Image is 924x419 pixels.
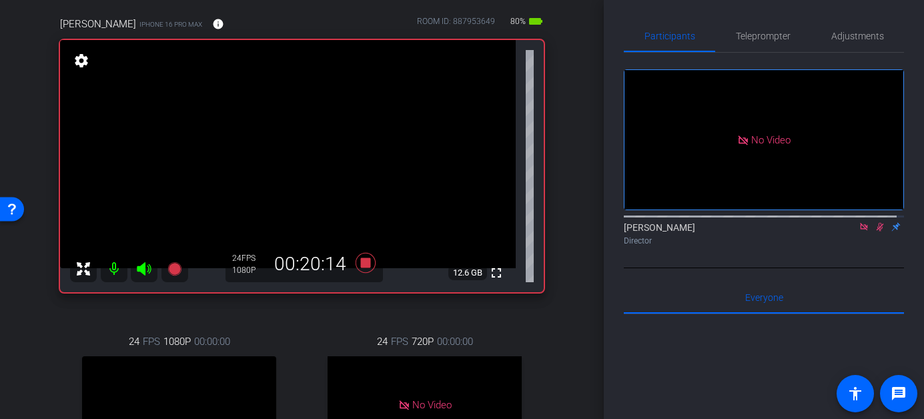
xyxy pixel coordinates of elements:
span: No Video [751,133,791,145]
span: 00:00:00 [194,334,230,349]
span: FPS [143,334,160,349]
span: 720P [412,334,434,349]
span: 24 [129,334,139,349]
mat-icon: battery_std [528,13,544,29]
span: Teleprompter [736,31,791,41]
div: 24 [232,253,266,264]
span: 00:00:00 [437,334,473,349]
div: Director [624,235,904,247]
mat-icon: info [212,18,224,30]
span: FPS [391,334,408,349]
mat-icon: settings [72,53,91,69]
span: iPhone 16 Pro Max [139,19,202,29]
mat-icon: message [891,386,907,402]
span: 80% [508,11,528,32]
span: Participants [644,31,695,41]
div: 00:20:14 [266,253,355,276]
span: 12.6 GB [448,265,487,281]
mat-icon: fullscreen [488,265,504,281]
span: 24 [377,334,388,349]
mat-icon: accessibility [847,386,863,402]
div: 1080P [232,265,266,276]
span: 1080P [163,334,191,349]
span: [PERSON_NAME] [60,17,136,31]
span: Everyone [745,293,783,302]
div: [PERSON_NAME] [624,221,904,247]
div: ROOM ID: 887953649 [417,15,495,35]
span: No Video [412,399,452,411]
span: FPS [242,254,256,263]
span: Adjustments [831,31,884,41]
